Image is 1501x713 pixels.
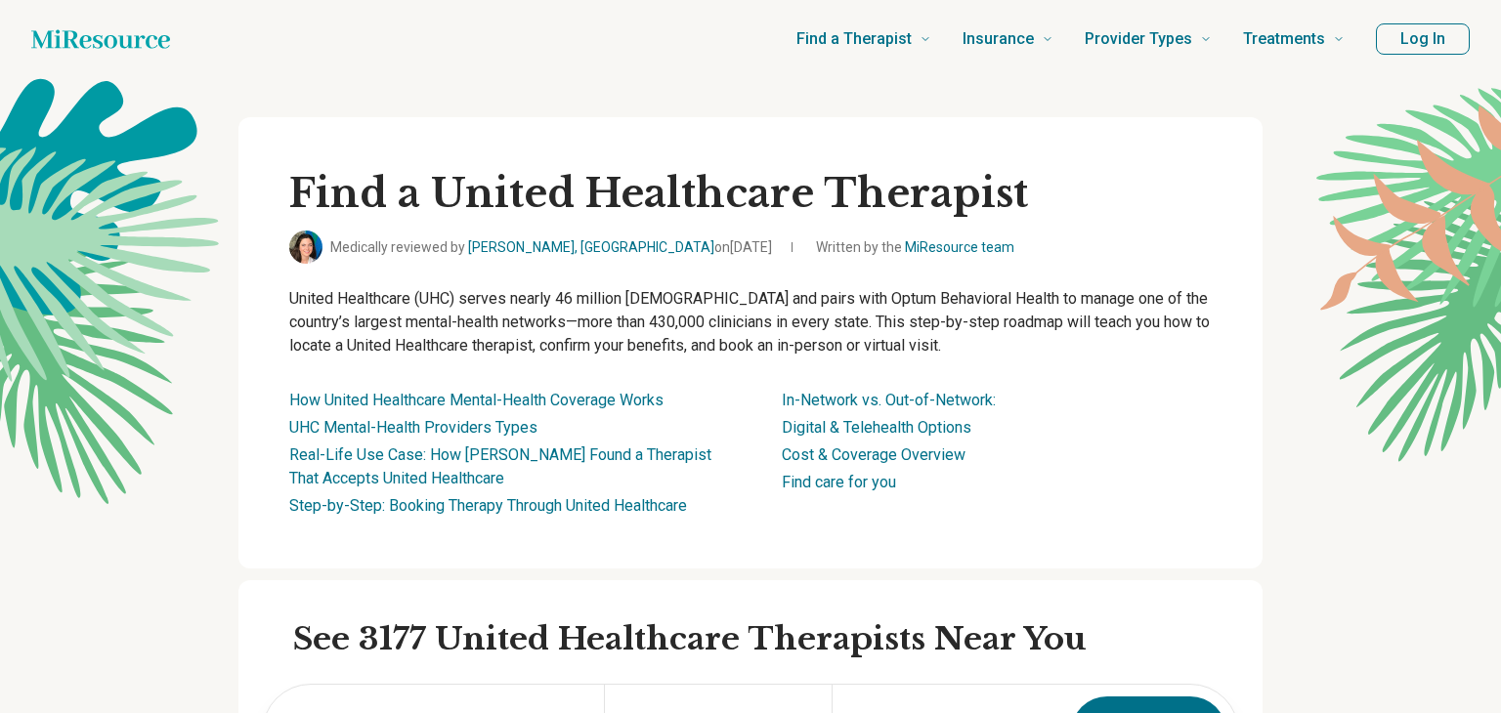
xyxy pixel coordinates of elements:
a: Real-Life Use Case: How [PERSON_NAME] Found a Therapist That Accepts United Healthcare [289,445,711,487]
span: Provider Types [1085,25,1192,53]
h1: Find a United Healthcare Therapist [289,168,1212,219]
a: Home page [31,20,170,59]
a: Digital & Telehealth Options [782,418,971,437]
a: How United Healthcare Mental-Health Coverage Works [289,391,664,409]
a: Find care for you [782,473,896,491]
a: In-Network vs. Out-of-Network: [782,391,996,409]
a: MiResource team [905,239,1014,255]
span: Find a Therapist [796,25,912,53]
p: United Healthcare (UHC) serves nearly 46 million [DEMOGRAPHIC_DATA] and pairs with Optum Behavior... [289,287,1212,357]
span: Treatments [1243,25,1325,53]
a: Cost & Coverage Overview [782,445,965,464]
h2: See 3177 United Healthcare Therapists Near You [293,619,1239,660]
a: UHC Mental-Health Providers Types [289,418,537,437]
a: Step-by-Step: Booking Therapy Through United Healthcare [289,496,687,515]
span: Medically reviewed by [330,237,772,258]
button: Log In [1376,23,1470,55]
span: on [DATE] [714,239,772,255]
span: Insurance [963,25,1034,53]
a: [PERSON_NAME], [GEOGRAPHIC_DATA] [468,239,714,255]
span: Written by the [816,237,1014,258]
